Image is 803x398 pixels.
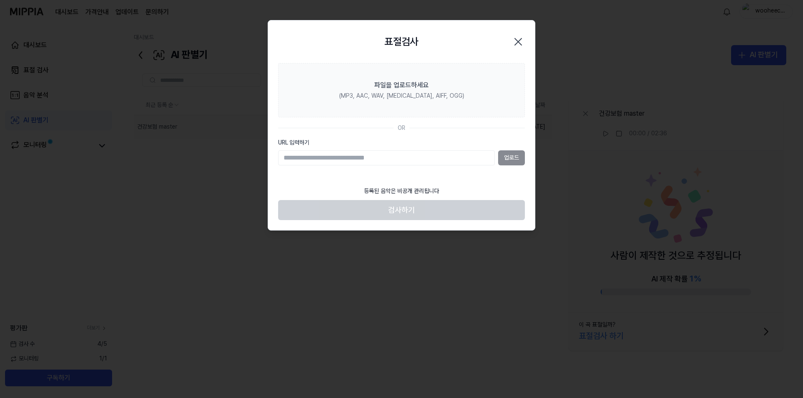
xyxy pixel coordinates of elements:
[384,34,419,50] h2: 표절검사
[374,80,429,90] div: 파일을 업로드하세요
[398,124,405,132] div: OR
[339,92,464,100] div: (MP3, AAC, WAV, [MEDICAL_DATA], AIFF, OGG)
[359,182,444,200] div: 등록된 음악은 비공개 관리됩니다
[278,139,525,147] label: URL 입력하기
